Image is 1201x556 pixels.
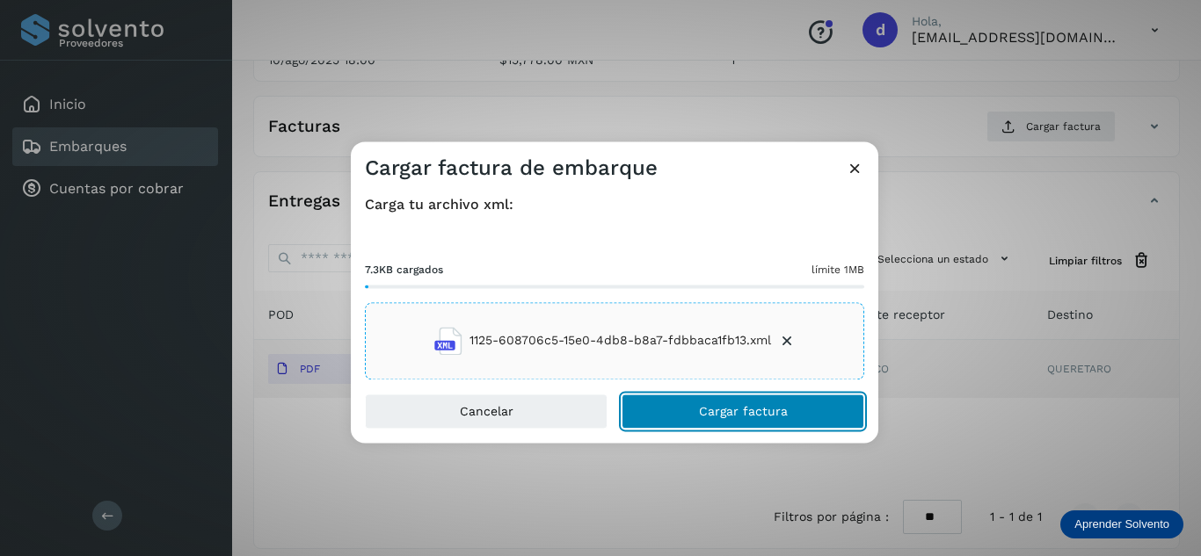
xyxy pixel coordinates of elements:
p: Aprender Solvento [1074,517,1169,531]
span: 7.3KB cargados [365,262,443,278]
h4: Carga tu archivo xml: [365,196,864,213]
div: Aprender Solvento [1060,510,1183,538]
span: límite 1MB [812,262,864,278]
span: 1125-608706c5-15e0-4db8-b8a7-fdbbaca1fb13.xml [469,332,771,350]
span: Cargar factura [699,405,788,417]
span: Cancelar [460,405,513,417]
h3: Cargar factura de embarque [365,155,658,181]
button: Cargar factura [622,394,864,429]
button: Cancelar [365,394,608,429]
